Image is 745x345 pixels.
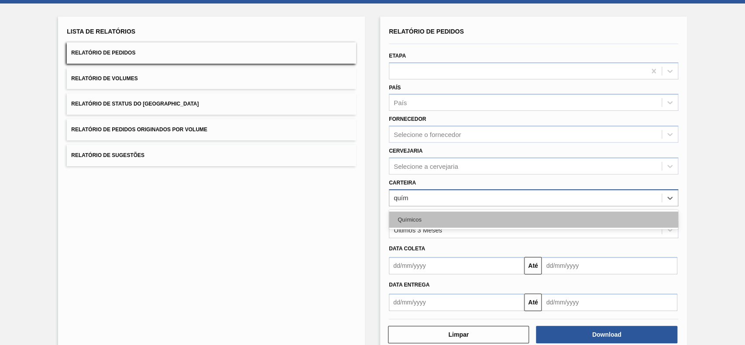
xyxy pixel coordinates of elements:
[394,99,407,106] div: País
[389,53,406,59] label: Etapa
[542,257,677,274] input: dd/mm/yyyy
[71,101,199,107] span: Relatório de Status do [GEOGRAPHIC_DATA]
[389,28,464,35] span: Relatório de Pedidos
[389,85,401,91] label: País
[67,119,356,140] button: Relatório de Pedidos Originados por Volume
[389,212,678,228] div: Químicos
[71,75,137,82] span: Relatório de Volumes
[524,257,542,274] button: Até
[389,294,524,311] input: dd/mm/yyyy
[67,28,135,35] span: Lista de Relatórios
[388,326,529,343] button: Limpar
[389,246,425,252] span: Data coleta
[394,131,461,138] div: Selecione o fornecedor
[67,68,356,89] button: Relatório de Volumes
[67,42,356,64] button: Relatório de Pedidos
[394,162,458,170] div: Selecione a cervejaria
[389,282,429,288] span: Data entrega
[394,226,442,233] div: Últimos 3 Meses
[389,257,524,274] input: dd/mm/yyyy
[67,145,356,166] button: Relatório de Sugestões
[71,126,207,133] span: Relatório de Pedidos Originados por Volume
[524,294,542,311] button: Até
[71,152,144,158] span: Relatório de Sugestões
[389,116,426,122] label: Fornecedor
[542,294,677,311] input: dd/mm/yyyy
[389,180,416,186] label: Carteira
[71,50,135,56] span: Relatório de Pedidos
[536,326,677,343] button: Download
[67,93,356,115] button: Relatório de Status do [GEOGRAPHIC_DATA]
[389,148,422,154] label: Cervejaria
